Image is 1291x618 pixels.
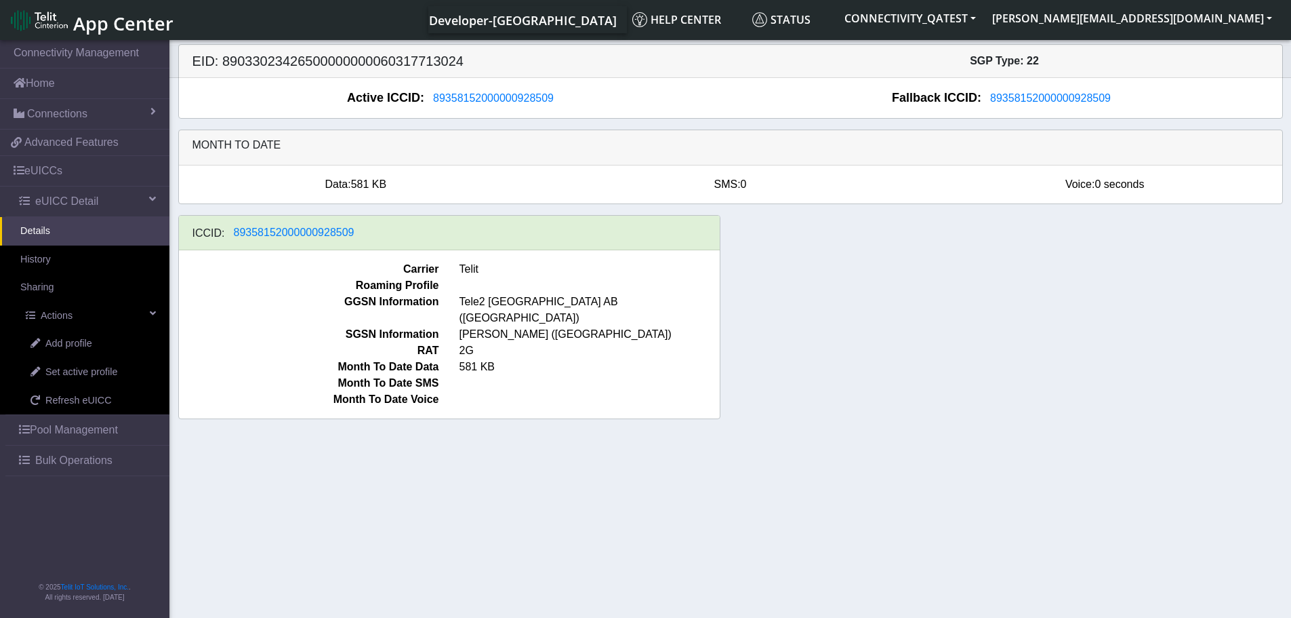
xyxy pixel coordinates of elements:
[169,359,449,375] span: Month To Date Data
[752,12,767,27] img: status.svg
[169,326,449,343] span: SGSN Information
[449,359,730,375] span: 581 KB
[627,6,747,33] a: Help center
[225,224,363,242] button: 89358152000000928509
[10,330,169,358] a: Add profile
[433,92,554,104] span: 89358152000000928509
[24,134,119,151] span: Advanced Features
[11,9,68,31] img: logo-telit-cinterion-gw-new.png
[428,6,616,33] a: Your current platform instance
[5,446,169,476] a: Bulk Operations
[632,12,647,27] img: knowledge.svg
[449,294,730,326] span: Tele2 [GEOGRAPHIC_DATA] AB ([GEOGRAPHIC_DATA])
[182,53,731,69] h5: EID: 89033023426500000000060317713024
[45,336,92,351] span: Add profile
[27,106,87,122] span: Connections
[5,187,169,216] a: eUICC Detail
[429,12,617,28] span: Developer-[GEOGRAPHIC_DATA]
[45,365,117,380] span: Set active profile
[5,302,169,330] a: Actions
[741,178,747,190] span: 0
[325,178,350,190] span: Data:
[169,261,449,277] span: Carrier
[836,6,984,31] button: CONNECTIVITY_QATEST
[11,5,171,35] a: App Center
[990,92,1111,104] span: 89358152000000928509
[169,294,449,326] span: GGSN Information
[10,358,169,387] a: Set active profile
[41,309,73,324] span: Actions
[1094,178,1144,190] span: 0 seconds
[169,375,449,391] span: Month To Date SMS
[970,55,1039,66] span: SGP Type: 22
[984,6,1280,31] button: [PERSON_NAME][EMAIL_ADDRESS][DOMAIN_NAME]
[892,89,981,107] span: Fallback ICCID:
[45,393,112,408] span: Refresh eUICC
[169,343,449,359] span: RAT
[747,6,836,33] a: Status
[347,89,424,107] span: Active ICCID:
[192,227,225,239] h6: ICCID:
[449,326,730,343] span: [PERSON_NAME] ([GEOGRAPHIC_DATA])
[449,343,730,359] span: 2G
[10,387,169,415] a: Refresh eUICC
[35,452,112,469] span: Bulk Operations
[192,138,1269,151] h6: Month to date
[5,415,169,445] a: Pool Management
[752,12,811,27] span: Status
[981,90,1120,107] button: 89358152000000928509
[424,90,562,107] button: 89358152000000928509
[73,11,173,36] span: App Center
[449,261,730,277] span: Telit
[632,12,721,27] span: Help center
[1065,178,1095,190] span: Voice:
[35,193,98,210] span: eUICC Detail
[169,277,449,294] span: Roaming Profile
[61,583,129,591] a: Telit IoT Solutions, Inc.
[351,178,386,190] span: 581 KB
[169,391,449,408] span: Month To Date Voice
[234,227,354,238] span: 89358152000000928509
[714,178,740,190] span: SMS:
